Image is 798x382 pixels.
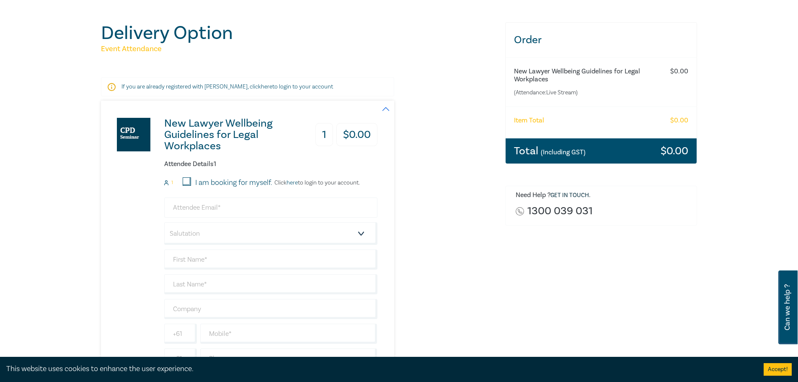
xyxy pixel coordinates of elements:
[261,83,272,91] a: here
[164,324,197,344] input: +61
[514,146,586,156] h3: Total
[514,117,544,125] h6: Item Total
[764,363,792,376] button: Accept cookies
[661,146,688,156] h3: $ 0.00
[670,68,688,75] h6: $ 0.00
[541,148,586,156] small: (Including GST)
[164,348,197,369] input: +61
[670,117,688,125] h6: $ 0.00
[164,274,377,294] input: Last Name*
[6,364,751,374] div: This website uses cookies to enhance the user experience.
[200,348,377,369] input: Phone
[164,160,377,168] h6: Attendee Details 1
[514,88,655,97] small: (Attendance: Live Stream )
[164,249,377,270] input: First Name*
[117,118,150,151] img: New Lawyer Wellbeing Guidelines for Legal Workplaces
[783,275,791,339] span: Can we help ?
[272,179,360,186] p: Click to login to your account.
[164,118,302,152] h3: New Lawyer Wellbeing Guidelines for Legal Workplaces
[121,83,374,91] p: If you are already registered with [PERSON_NAME], click to login to your account
[164,197,377,218] input: Attendee Email*
[195,177,272,188] label: I am booking for myself.
[287,179,298,187] a: here
[164,299,377,319] input: Company
[514,68,655,83] h6: New Lawyer Wellbeing Guidelines for Legal Workplaces
[101,22,495,44] h1: Delivery Option
[200,324,377,344] input: Mobile*
[315,123,333,146] h3: 1
[101,44,495,54] h5: Event Attendance
[550,192,589,199] a: Get in touch
[516,191,691,200] h6: Need Help ? .
[506,23,697,57] h3: Order
[527,205,593,217] a: 1300 039 031
[336,123,377,146] h3: $ 0.00
[171,180,173,186] small: 1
